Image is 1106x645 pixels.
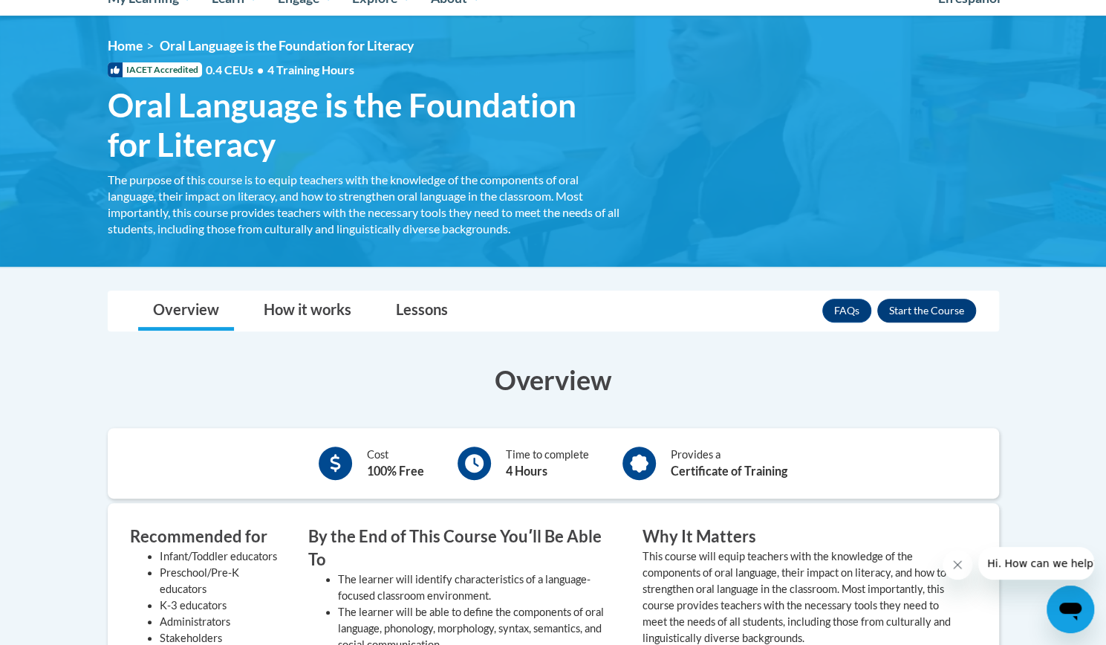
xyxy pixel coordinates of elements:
[138,291,234,331] a: Overview
[643,550,951,644] value: This course will equip teachers with the knowledge of the components of oral language, their impa...
[160,597,286,614] li: K-3 educators
[267,62,354,77] span: 4 Training Hours
[671,447,787,480] div: Provides a
[206,62,354,78] span: 0.4 CEUs
[160,38,414,54] span: Oral Language is the Foundation for Literacy
[367,447,424,480] div: Cost
[257,62,264,77] span: •
[308,525,620,571] h3: By the End of This Course Youʹll Be Able To
[160,614,286,630] li: Administrators
[9,10,120,22] span: Hi. How can we help?
[877,299,976,322] button: Enroll
[108,62,202,77] span: IACET Accredited
[108,361,999,398] h3: Overview
[108,172,620,237] div: The purpose of this course is to equip teachers with the knowledge of the components of oral lang...
[822,299,871,322] a: FAQs
[506,447,589,480] div: Time to complete
[671,464,787,478] b: Certificate of Training
[160,548,286,565] li: Infant/Toddler educators
[108,38,143,54] a: Home
[160,565,286,597] li: Preschool/Pre-K educators
[338,571,620,604] li: The learner will identify characteristics of a language-focused classroom environment.
[506,464,547,478] b: 4 Hours
[381,291,463,331] a: Lessons
[249,291,366,331] a: How it works
[978,547,1094,580] iframe: Message from company
[367,464,424,478] b: 100% Free
[130,525,286,548] h3: Recommended for
[1047,586,1094,633] iframe: Button to launch messaging window
[108,85,620,164] span: Oral Language is the Foundation for Literacy
[643,525,954,548] h3: Why It Matters
[943,550,972,580] iframe: Close message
